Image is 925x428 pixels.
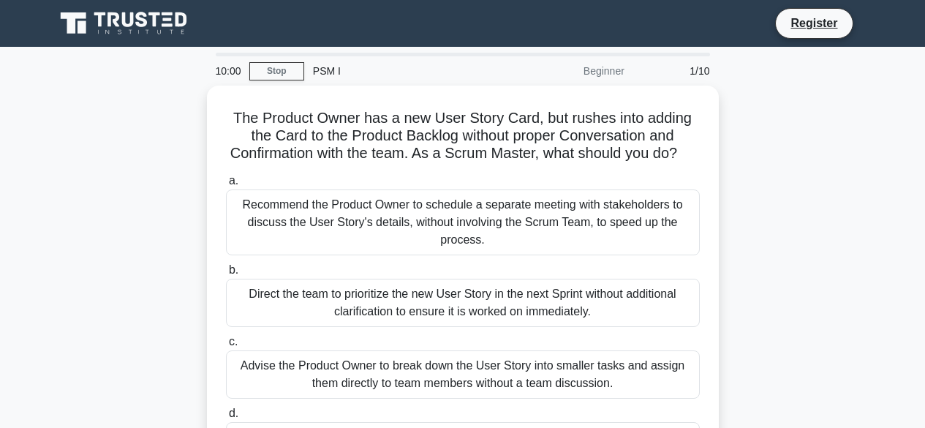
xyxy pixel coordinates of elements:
div: PSM I [304,56,505,86]
div: Beginner [505,56,633,86]
div: 1/10 [633,56,719,86]
span: b. [229,263,238,276]
a: Stop [249,62,304,80]
span: c. [229,335,238,348]
div: 10:00 [207,56,249,86]
a: Register [782,14,846,32]
h5: The Product Owner has a new User Story Card, but rushes into adding the Card to the Product Backl... [224,109,701,163]
div: Recommend the Product Owner to schedule a separate meeting with stakeholders to discuss the User ... [226,189,700,255]
div: Direct the team to prioritize the new User Story in the next Sprint without additional clarificat... [226,279,700,327]
span: a. [229,174,238,187]
span: d. [229,407,238,419]
div: Advise the Product Owner to break down the User Story into smaller tasks and assign them directly... [226,350,700,399]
